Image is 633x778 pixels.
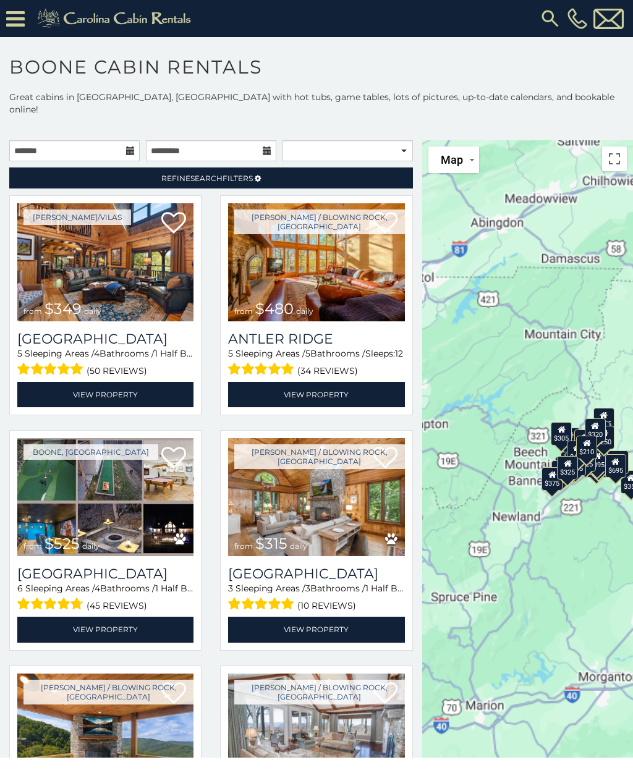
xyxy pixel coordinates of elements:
[558,455,579,479] div: $325
[297,363,358,379] span: (34 reviews)
[602,146,627,171] button: Toggle fullscreen view
[161,446,186,471] a: Add to favorites
[94,348,100,359] span: 4
[23,444,158,460] a: Boone, [GEOGRAPHIC_DATA]
[577,435,598,459] div: $210
[585,418,606,441] div: $320
[228,565,404,582] a: [GEOGRAPHIC_DATA]
[84,307,101,316] span: daily
[228,331,404,347] a: Antler Ridge
[17,331,193,347] a: [GEOGRAPHIC_DATA]
[228,203,404,321] a: Antler Ridge from $480 daily
[296,307,313,316] span: daily
[587,448,608,471] div: $395
[365,583,422,594] span: 1 Half Baths /
[17,203,193,321] a: Diamond Creek Lodge from $349 daily
[551,422,572,446] div: $305
[608,450,629,473] div: $380
[228,438,404,556] img: Chimney Island
[17,565,193,582] a: [GEOGRAPHIC_DATA]
[228,438,404,556] a: Chimney Island from $315 daily
[255,535,287,552] span: $315
[9,167,413,188] a: RefineSearchFilters
[588,450,609,474] div: $675
[441,153,463,166] span: Map
[228,617,404,642] a: View Property
[31,6,202,31] img: Khaki-logo.png
[290,541,307,551] span: daily
[228,582,404,614] div: Sleeping Areas / Bathrooms / Sleeps:
[23,209,131,225] a: [PERSON_NAME]/Vilas
[17,348,22,359] span: 5
[45,300,82,318] span: $349
[17,347,193,379] div: Sleeping Areas / Bathrooms / Sleeps:
[95,583,100,594] span: 4
[155,348,211,359] span: 1 Half Baths /
[87,598,147,614] span: (45 reviews)
[23,307,42,316] span: from
[228,565,404,582] h3: Chimney Island
[428,146,479,173] button: Change map style
[228,382,404,407] a: View Property
[567,440,588,463] div: $410
[228,348,233,359] span: 5
[17,583,23,594] span: 6
[82,541,100,551] span: daily
[234,444,404,469] a: [PERSON_NAME] / Blowing Rock, [GEOGRAPHIC_DATA]
[190,174,223,183] span: Search
[17,331,193,347] h3: Diamond Creek Lodge
[17,582,193,614] div: Sleeping Areas / Bathrooms / Sleeps:
[17,382,193,407] a: View Property
[17,438,193,556] img: Wildlife Manor
[228,203,404,321] img: Antler Ridge
[45,535,80,552] span: $525
[564,8,590,29] a: [PHONE_NUMBER]
[23,680,193,704] a: [PERSON_NAME] / Blowing Rock, [GEOGRAPHIC_DATA]
[297,598,356,614] span: (10 reviews)
[228,347,404,379] div: Sleeping Areas / Bathrooms / Sleeps:
[605,454,626,477] div: $695
[17,438,193,556] a: Wildlife Manor from $525 daily
[228,583,233,594] span: 3
[255,300,294,318] span: $480
[17,565,193,582] h3: Wildlife Manor
[17,203,193,321] img: Diamond Creek Lodge
[234,680,404,704] a: [PERSON_NAME] / Blowing Rock, [GEOGRAPHIC_DATA]
[542,467,563,490] div: $375
[161,211,186,237] a: Add to favorites
[539,7,561,30] img: search-regular.svg
[155,583,211,594] span: 1 Half Baths /
[395,348,403,359] span: 12
[234,209,404,234] a: [PERSON_NAME] / Blowing Rock, [GEOGRAPHIC_DATA]
[586,454,607,477] div: $315
[161,174,253,183] span: Refine Filters
[87,363,147,379] span: (50 reviews)
[234,541,253,551] span: from
[594,425,615,449] div: $250
[234,307,253,316] span: from
[305,583,310,594] span: 3
[17,617,193,642] a: View Property
[593,408,614,431] div: $525
[23,541,42,551] span: from
[305,348,310,359] span: 5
